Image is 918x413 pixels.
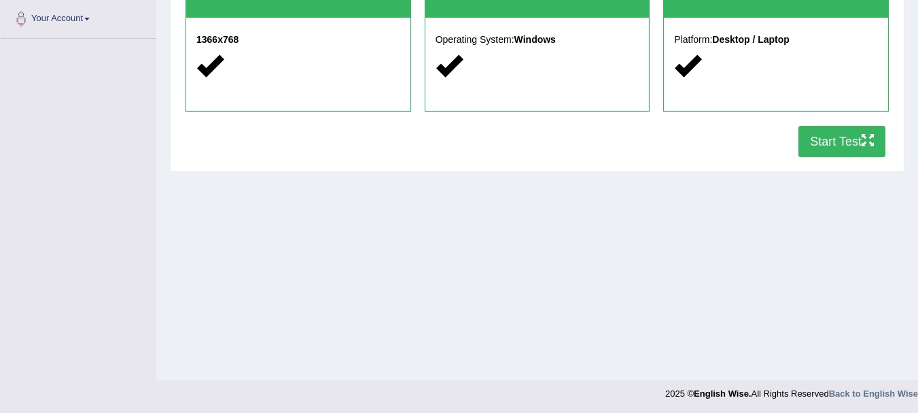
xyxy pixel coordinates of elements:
[436,35,639,45] h5: Operating System:
[665,380,918,400] div: 2025 © All Rights Reserved
[829,389,918,399] a: Back to English Wise
[514,34,556,45] strong: Windows
[196,34,239,45] strong: 1366x768
[694,389,751,399] strong: English Wise.
[674,35,878,45] h5: Platform:
[798,126,885,157] button: Start Test
[712,34,790,45] strong: Desktop / Laptop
